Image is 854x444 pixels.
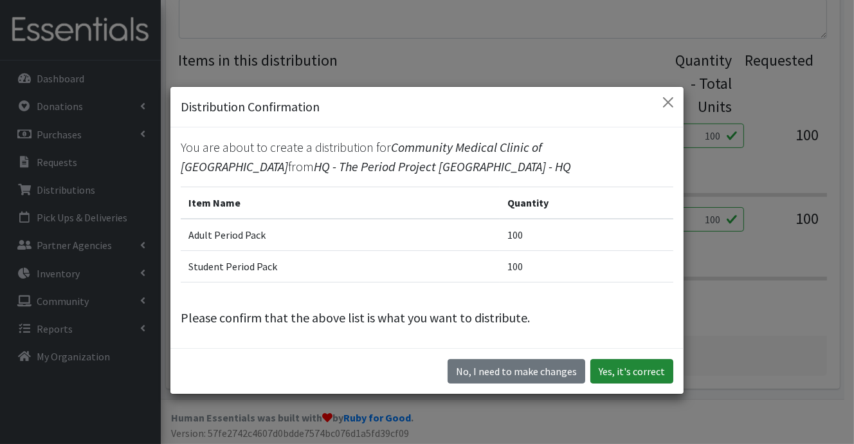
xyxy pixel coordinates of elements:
[181,308,673,328] p: Please confirm that the above list is what you want to distribute.
[314,158,571,174] span: HQ - The Period Project [GEOGRAPHIC_DATA] - HQ
[181,97,320,116] h5: Distribution Confirmation
[181,250,500,282] td: Student Period Pack
[181,139,542,174] span: Community Medical Clinic of [GEOGRAPHIC_DATA]
[658,92,678,113] button: Close
[590,359,673,384] button: Yes, it's correct
[181,187,500,219] th: Item Name
[181,219,500,251] td: Adult Period Pack
[181,138,673,176] p: You are about to create a distribution for from
[500,250,673,282] td: 100
[500,187,673,219] th: Quantity
[500,219,673,251] td: 100
[448,359,585,384] button: No I need to make changes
